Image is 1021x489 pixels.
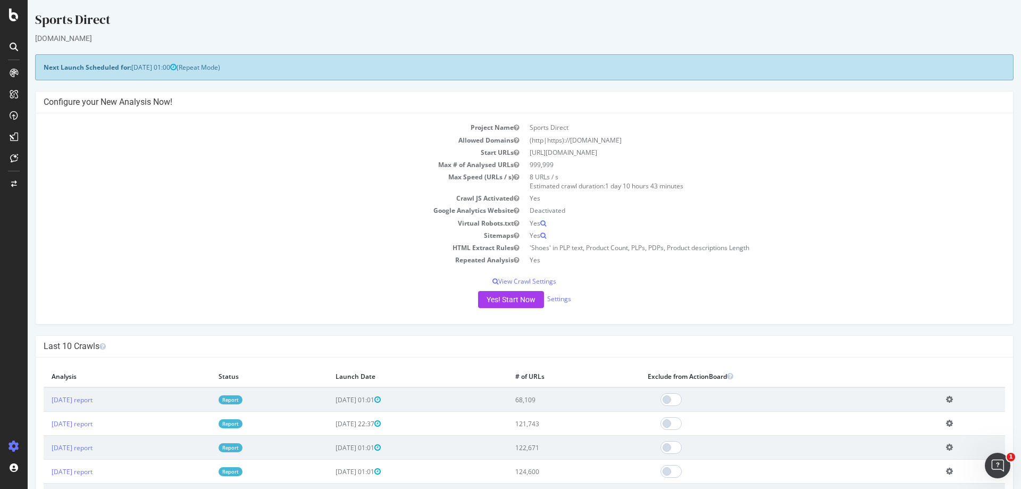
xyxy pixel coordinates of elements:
[16,97,977,107] h4: Configure your New Analysis Now!
[497,121,977,134] td: Sports Direct
[480,412,612,436] td: 121,743
[497,159,977,171] td: 999,999
[16,146,497,159] td: Start URLs
[16,171,497,192] td: Max Speed (URLs / s)
[308,443,353,452] span: [DATE] 01:01
[16,204,497,217] td: Google Analytics Website
[497,204,977,217] td: Deactivated
[300,366,480,387] th: Launch Date
[16,159,497,171] td: Max # of Analysed URLs
[191,467,215,476] a: Report
[16,217,497,229] td: Virtual Robots.txt
[16,229,497,242] td: Sitemaps
[24,395,65,404] a: [DATE] report
[480,366,612,387] th: # of URLs
[497,171,977,192] td: 8 URLs / s Estimated crawl duration:
[612,366,910,387] th: Exclude from ActionBoard
[497,242,977,254] td: 'Shoes' in PLP text, Product Count, PLPs, PDPs, Product descriptions Length
[578,181,656,190] span: 1 day 10 hours 43 minutes
[480,387,612,412] td: 68,109
[16,341,977,352] h4: Last 10 Crawls
[7,33,986,44] div: [DOMAIN_NAME]
[308,395,353,404] span: [DATE] 01:01
[7,11,986,33] div: Sports Direct
[24,419,65,428] a: [DATE] report
[183,366,300,387] th: Status
[24,443,65,452] a: [DATE] report
[191,419,215,428] a: Report
[104,63,149,72] span: [DATE] 01:00
[308,467,353,476] span: [DATE] 01:01
[16,242,497,254] td: HTML Extract Rules
[16,134,497,146] td: Allowed Domains
[7,54,986,80] div: (Repeat Mode)
[191,443,215,452] a: Report
[16,366,183,387] th: Analysis
[16,254,497,266] td: Repeated Analysis
[985,453,1010,478] iframe: Intercom live chat
[497,217,977,229] td: Yes
[480,460,612,484] td: 124,600
[1007,453,1015,461] span: 1
[24,467,65,476] a: [DATE] report
[450,291,516,308] button: Yes! Start Now
[497,229,977,242] td: Yes
[520,294,543,303] a: Settings
[497,192,977,204] td: Yes
[308,419,353,428] span: [DATE] 22:37
[16,277,977,286] p: View Crawl Settings
[16,63,104,72] strong: Next Launch Scheduled for:
[191,395,215,404] a: Report
[480,436,612,460] td: 122,671
[16,121,497,134] td: Project Name
[497,146,977,159] td: [URL][DOMAIN_NAME]
[16,192,497,204] td: Crawl JS Activated
[497,134,977,146] td: (http|https)://[DOMAIN_NAME]
[497,254,977,266] td: Yes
